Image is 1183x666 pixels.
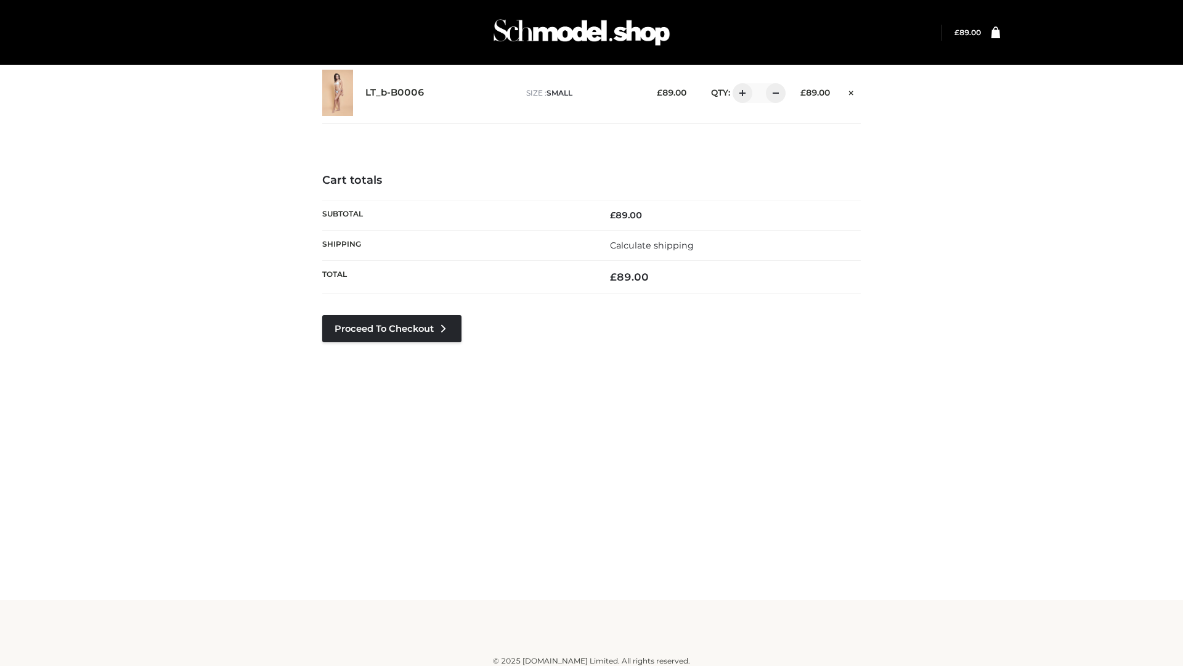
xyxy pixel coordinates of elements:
span: £ [954,28,959,37]
div: QTY: [699,83,781,103]
bdi: 89.00 [610,210,642,221]
p: size : [526,88,638,99]
bdi: 89.00 [610,271,649,283]
span: £ [610,210,616,221]
span: £ [610,271,617,283]
bdi: 89.00 [954,28,981,37]
bdi: 89.00 [800,88,830,97]
a: Calculate shipping [610,240,694,251]
span: £ [657,88,662,97]
span: SMALL [547,88,572,97]
img: LT_b-B0006 - SMALL [322,70,353,116]
a: LT_b-B0006 [365,87,425,99]
th: Subtotal [322,200,591,230]
a: Remove this item [842,83,861,99]
a: £89.00 [954,28,981,37]
a: Proceed to Checkout [322,315,461,342]
img: Schmodel Admin 964 [489,8,674,57]
th: Shipping [322,230,591,260]
span: £ [800,88,806,97]
h4: Cart totals [322,174,861,187]
bdi: 89.00 [657,88,686,97]
th: Total [322,261,591,294]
